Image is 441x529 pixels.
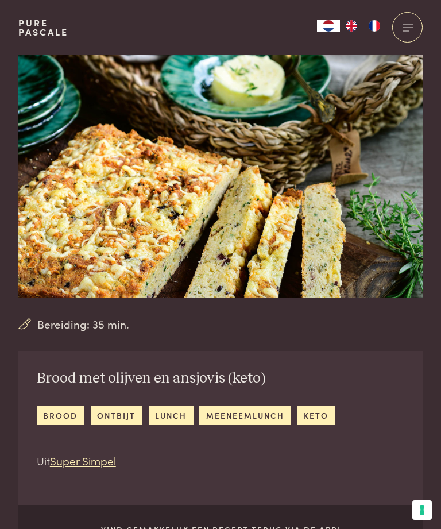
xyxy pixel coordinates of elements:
[297,406,335,425] a: keto
[317,20,340,32] div: Language
[50,453,116,468] a: Super Simpel
[317,20,386,32] aside: Language selected: Nederlands
[18,18,68,37] a: PurePascale
[340,20,386,32] ul: Language list
[317,20,340,32] a: NL
[37,369,335,388] h2: Brood met olijven en ansjovis (keto)
[412,500,432,520] button: Uw voorkeuren voor toestemming voor trackingtechnologieën
[18,55,423,298] img: Brood met olijven en ansjovis (keto)
[37,316,129,333] span: Bereiding: 35 min.
[91,406,142,425] a: ontbijt
[340,20,363,32] a: EN
[37,453,335,469] p: Uit
[149,406,194,425] a: lunch
[199,406,291,425] a: meeneemlunch
[363,20,386,32] a: FR
[37,406,84,425] a: brood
